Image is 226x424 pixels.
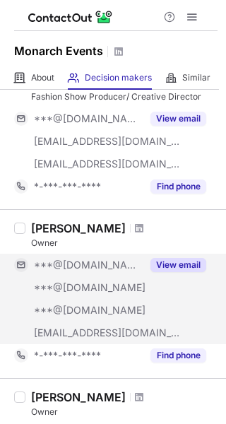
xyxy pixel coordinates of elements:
span: ***@[DOMAIN_NAME] [34,112,142,125]
span: ***@[DOMAIN_NAME] [34,281,145,294]
span: [EMAIL_ADDRESS][DOMAIN_NAME] [34,326,181,339]
div: [PERSON_NAME] [31,390,126,404]
button: Reveal Button [150,179,206,194]
span: About [31,72,54,83]
span: ***@[DOMAIN_NAME] [34,259,142,271]
div: Owner [31,237,218,249]
div: Fashion Show Producer/ Creative Director [31,90,218,103]
button: Reveal Button [150,348,206,363]
h1: Monarch Events [14,42,103,59]
div: [PERSON_NAME] [31,221,126,235]
span: Similar [182,72,210,83]
img: ContactOut v5.3.10 [28,8,113,25]
div: Owner [31,406,218,418]
span: ***@[DOMAIN_NAME] [34,304,145,317]
span: [EMAIL_ADDRESS][DOMAIN_NAME] [34,158,181,170]
span: [EMAIL_ADDRESS][DOMAIN_NAME] [34,135,181,148]
button: Reveal Button [150,112,206,126]
span: Decision makers [85,72,152,83]
button: Reveal Button [150,258,206,272]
